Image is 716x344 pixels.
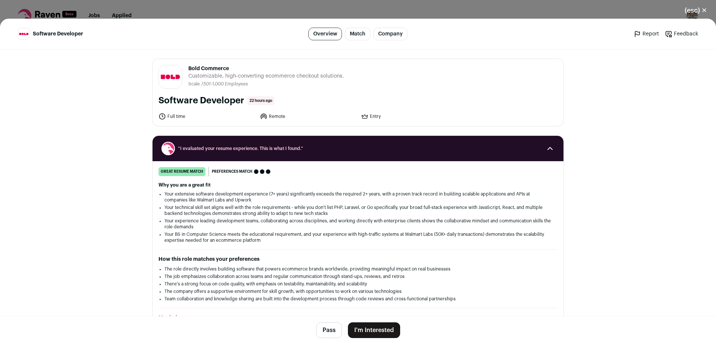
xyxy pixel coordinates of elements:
a: Feedback [665,30,698,38]
h2: Maximize your resume [158,314,558,322]
img: f066182a9ec94b4573cccd723fadc12a1d38ce65b3d31e02204110c6c75c801a.jpg [159,65,182,88]
li: / [201,81,248,87]
li: Your technical skill set aligns well with the role requirements - while you don't list PHP, Larav... [164,204,552,216]
a: Company [373,28,408,40]
span: 22 hours ago [247,96,274,105]
h2: Why you are a great fit [158,182,558,188]
li: Scale [188,81,201,87]
li: Full time [158,113,255,120]
li: Your extensive software development experience (7+ years) significantly exceeds the required 2+ y... [164,191,552,203]
h2: How this role matches your preferences [158,256,558,263]
span: Preferences match [212,168,252,175]
li: Your BS in Computer Science meets the educational requirement, and your experience with high-traf... [164,231,552,243]
li: The role directly involves building software that powers ecommerce brands worldwide, providing me... [164,266,552,272]
li: Remote [260,113,357,120]
a: Overview [308,28,342,40]
h1: Software Developer [158,95,244,107]
img: f066182a9ec94b4573cccd723fadc12a1d38ce65b3d31e02204110c6c75c801a.jpg [18,28,29,40]
div: great resume match [158,167,205,176]
span: Bold Commerce [188,65,344,72]
button: Pass [316,322,342,338]
span: 501-1,000 Employees [203,82,248,86]
button: I'm Interested [348,322,400,338]
span: Software Developer [33,30,83,38]
a: Match [345,28,370,40]
li: Entry [361,113,458,120]
span: Customizable, high-converting ecommerce checkout solutions. [188,72,344,80]
button: Close modal [676,2,716,19]
li: There's a strong focus on code quality, with emphasis on testability, maintainability, and scalab... [164,281,552,287]
li: Team collaboration and knowledge sharing are built into the development process through code revi... [164,296,552,302]
li: The company offers a supportive environment for skill growth, with opportunities to work on vario... [164,288,552,294]
li: Your experience leading development teams, collaborating across disciplines, and working directly... [164,218,552,230]
a: Report [634,30,659,38]
li: The job emphasizes collaboration across teams and regular communication through stand-ups, review... [164,273,552,279]
span: “I evaluated your resume experience. This is what I found.” [178,146,538,151]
